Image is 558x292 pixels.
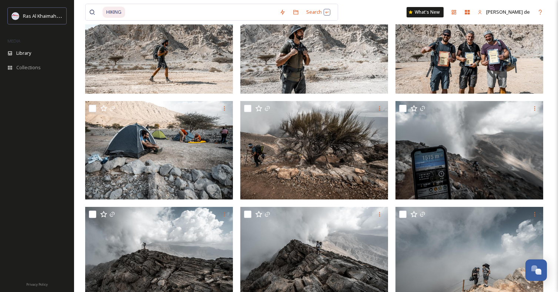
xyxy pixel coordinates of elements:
img: Logo_RAKTDA_RGB-01.png [12,12,19,20]
img: Highlander 2021.jpg [395,101,543,199]
a: What's New [407,7,444,17]
span: [PERSON_NAME] de [486,9,530,15]
img: Highlander 2021.jpg [240,101,388,199]
span: Privacy Policy [26,282,48,287]
span: HIKING [103,7,125,17]
span: Ras Al Khaimah Tourism Development Authority [23,12,128,19]
span: Library [16,50,31,57]
span: Collections [16,64,41,71]
div: Search [303,5,334,19]
span: MEDIA [7,38,20,44]
button: Open Chat [525,259,547,281]
img: Highlander 2021.jpg [85,101,233,199]
a: Privacy Policy [26,279,48,288]
a: [PERSON_NAME] de [474,5,534,19]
